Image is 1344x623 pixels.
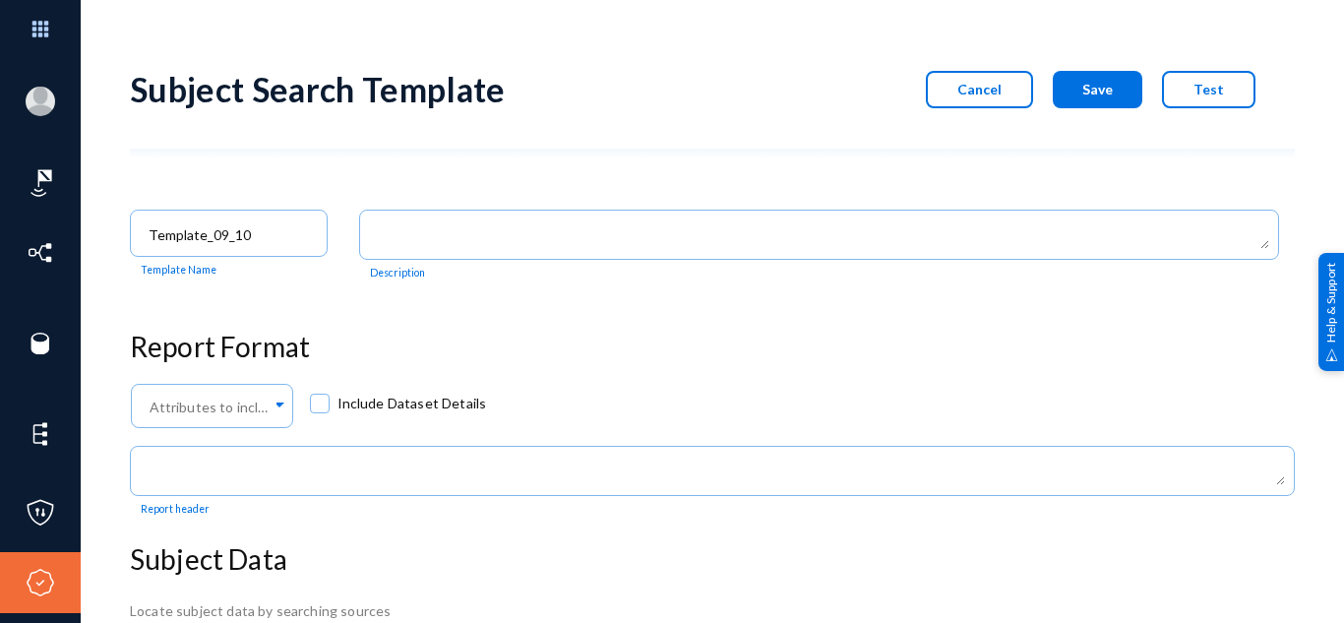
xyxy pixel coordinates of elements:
input: Name [149,226,318,244]
mat-hint: Template Name [141,264,216,277]
img: icon-elements.svg [26,419,55,449]
mat-hint: Description [370,267,425,280]
span: Save [1082,81,1113,97]
div: Help & Support [1318,252,1344,370]
img: icon-compliance.svg [26,568,55,597]
img: icon-sources.svg [26,329,55,358]
button: Cancel [926,71,1033,108]
img: help_support.svg [1325,348,1338,361]
img: app launcher [11,8,70,50]
img: icon-risk-sonar.svg [26,168,55,198]
mat-hint: Report header [141,503,210,516]
img: icon-inventory.svg [26,238,55,268]
button: Test [1162,71,1255,108]
h3: Subject Data [130,543,1295,577]
span: Cancel [957,81,1002,97]
button: Save [1053,71,1142,108]
div: Attributes to include in report... [146,390,276,425]
div: Subject Search Template [130,69,506,109]
div: Locate subject data by searching sources [130,600,1295,621]
span: Include Dataset Details [337,389,487,418]
img: icon-policies.svg [26,498,55,528]
img: blank-profile-picture.png [26,87,55,116]
span: Test [1193,81,1224,97]
h3: Report Format [130,331,1295,364]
